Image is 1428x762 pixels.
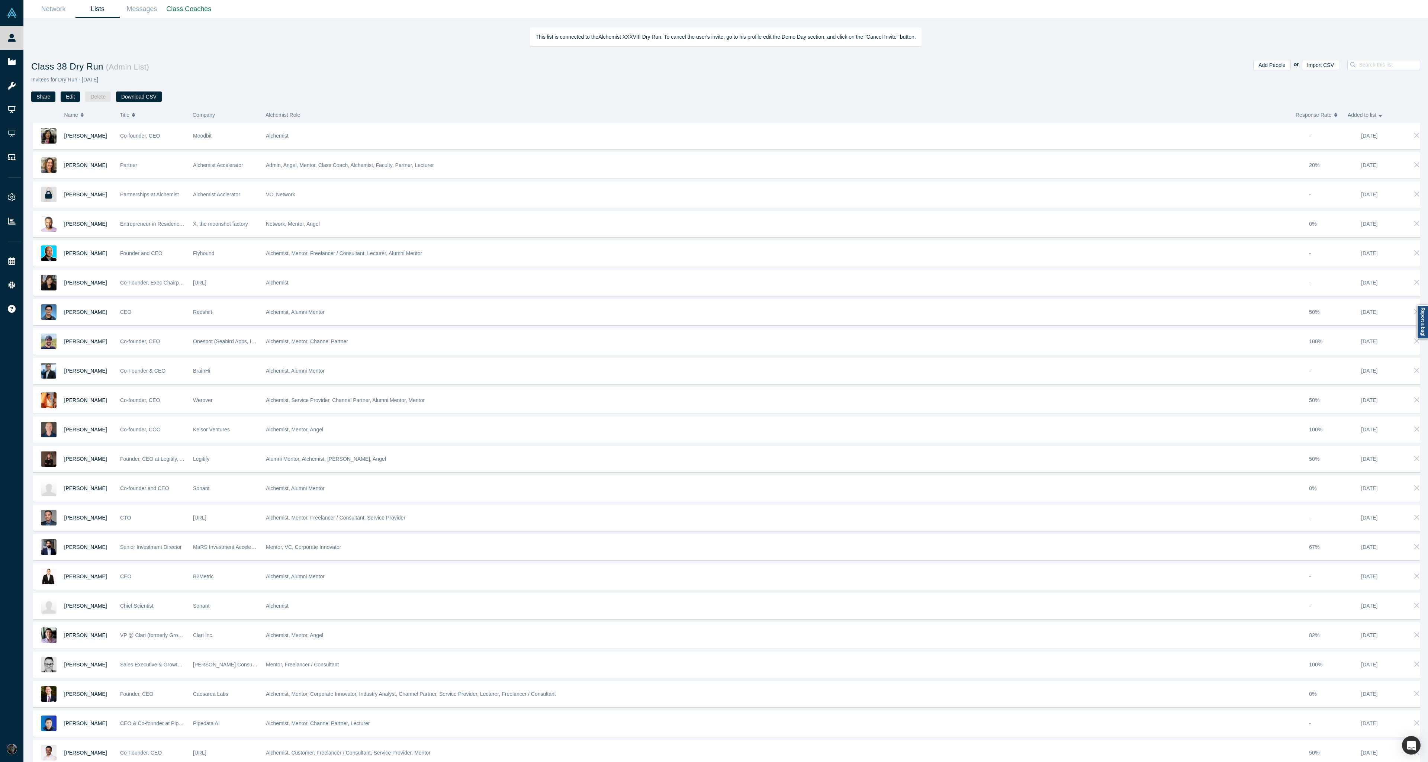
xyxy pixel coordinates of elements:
[1361,662,1377,668] span: [DATE]
[1361,221,1377,227] span: [DATE]
[120,603,153,609] span: Chief Scientist
[64,397,107,403] span: [PERSON_NAME]
[193,720,220,726] span: Pipedata AI
[266,456,386,462] span: Alumni Mentor, Alchemist, [PERSON_NAME], Angel
[31,91,55,102] button: Share
[64,662,107,668] span: [PERSON_NAME]
[41,480,57,496] img: Francisco Lopes's Profile Image
[120,691,154,697] span: Founder, CEO
[1361,515,1377,521] span: [DATE]
[64,338,107,344] a: [PERSON_NAME]
[120,662,198,668] span: Sales Executive & Growth Leader
[120,309,131,315] span: CEO
[64,309,107,315] a: [PERSON_NAME]
[1361,750,1377,756] span: [DATE]
[1309,544,1319,550] span: 67%
[1361,192,1377,197] span: [DATE]
[1309,632,1319,638] span: 82%
[64,107,78,123] span: Name
[1361,456,1377,462] span: [DATE]
[1348,107,1376,123] span: Added to list
[1361,250,1377,256] span: [DATE]
[41,275,57,290] img: Anu Shukla's Profile Image
[1358,60,1425,70] input: Search this list
[1309,280,1311,286] span: -
[64,221,107,227] a: [PERSON_NAME]
[266,544,341,550] span: Mentor, VC, Corporate Innovator
[266,250,422,256] span: Alchemist, Mentor, Freelancer / Consultant, Lecturer, Alumni Mentor
[75,0,120,18] a: Lists
[1309,750,1319,756] span: 50%
[1361,485,1377,491] span: [DATE]
[266,112,300,118] span: Alchemist Role
[120,515,131,521] span: CTO
[193,397,213,403] span: Werover
[193,544,275,550] span: MaRS Investment Accelerator Fund
[1417,305,1428,339] a: Report a bug!
[266,632,323,638] span: Alchemist, Mentor, Angel
[64,280,107,286] a: [PERSON_NAME]
[31,60,726,73] h1: Class 38 Dry Run
[1309,427,1322,433] span: 100%
[120,162,137,168] span: Partner
[120,544,182,550] span: Senior Investment Director
[266,662,339,668] span: Mentor, Freelancer / Consultant
[41,157,57,173] img: Christy Canida's Profile Image
[120,107,129,123] span: Title
[1309,720,1311,726] span: -
[64,133,107,139] span: [PERSON_NAME]
[1361,397,1377,403] span: [DATE]
[64,162,107,168] span: [PERSON_NAME]
[1309,133,1311,139] span: -
[1361,280,1377,286] span: [DATE]
[41,334,57,349] img: Sean Cann's Profile Image
[64,107,112,123] button: Name
[116,91,162,102] button: Download CSV
[41,539,57,555] img: Zeeshan Ali's Profile Image
[64,427,107,433] a: [PERSON_NAME]
[120,573,131,579] span: CEO
[266,309,325,315] span: Alchemist, Alumni Mentor
[1309,573,1311,579] span: -
[41,716,57,731] img: Yerzhan Assanov's Profile Image
[1296,107,1332,123] span: Response Rate
[1309,456,1319,462] span: 50%
[193,133,212,139] span: Moodbit
[31,0,75,18] a: Network
[266,162,434,168] span: Admin, Angel, Mentor, Class Coach, Alchemist, Faculty, Partner, Lecturer
[1309,662,1322,668] span: 100%
[64,456,107,462] span: [PERSON_NAME]
[1309,309,1319,315] span: 50%
[64,691,107,697] a: [PERSON_NAME]
[1309,192,1311,197] span: -
[120,192,179,197] span: Partnerships at Alchemist
[1348,107,1392,123] button: Added to list
[266,192,295,197] span: VC, Network
[64,544,107,550] a: [PERSON_NAME]
[266,280,289,286] span: Alchemist
[1361,133,1377,139] span: [DATE]
[1361,427,1377,433] span: [DATE]
[266,133,289,139] span: Alchemist
[193,632,213,638] span: Clari Inc.
[193,162,243,168] span: Alchemist Accelerator
[41,569,57,584] img: Murat Hacioglu's Profile Image
[41,422,57,437] img: Dave Cotter's Profile Image
[64,750,107,756] a: [PERSON_NAME]
[1309,691,1316,697] span: 0%
[120,720,198,726] span: CEO & Co-founder at Pipedata AI
[1309,397,1319,403] span: 50%
[266,515,405,521] span: Alchemist, Mentor, Freelancer / Consultant, Service Provider
[64,573,107,579] span: [PERSON_NAME]
[1309,250,1311,256] span: -
[64,192,107,197] a: [PERSON_NAME]
[41,510,57,525] img: Sidhesh Divekar's Profile Image
[1253,60,1290,70] button: Add People
[120,221,244,227] span: Entrepreneur in Residence at X, the moonshot factory
[266,427,323,433] span: Alchemist, Mentor, Angel
[64,720,107,726] span: [PERSON_NAME]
